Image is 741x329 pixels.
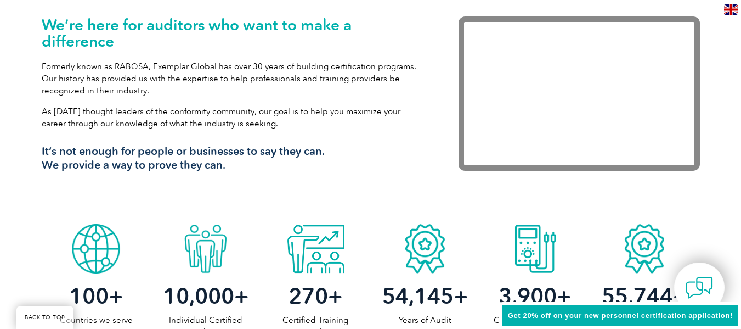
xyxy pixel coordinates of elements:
[459,16,700,171] iframe: Exemplar Global: Working together to make a difference
[602,283,673,309] span: 55,744
[151,287,261,305] h2: +
[370,287,480,305] h2: +
[499,283,557,309] span: 3,900
[69,283,109,309] span: 100
[163,283,234,309] span: 10,000
[42,287,151,305] h2: +
[16,306,73,329] a: BACK TO TOP
[261,287,370,305] h2: +
[686,274,713,302] img: contact-chat.png
[42,314,151,326] p: Countries we serve
[289,283,328,309] span: 270
[42,144,426,172] h3: It’s not enough for people or businesses to say they can. We provide a way to prove they can.
[382,283,454,309] span: 54,145
[42,105,426,130] p: As [DATE] thought leaders of the conformity community, our goal is to help you maximize your care...
[590,287,699,305] h2: +
[724,4,738,15] img: en
[480,287,590,305] h2: +
[42,16,426,49] h1: We’re here for auditors who want to make a difference
[42,60,426,97] p: Formerly known as RABQSA, Exemplar Global has over 30 years of building certification programs. O...
[508,311,733,320] span: Get 20% off on your new personnel certification application!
